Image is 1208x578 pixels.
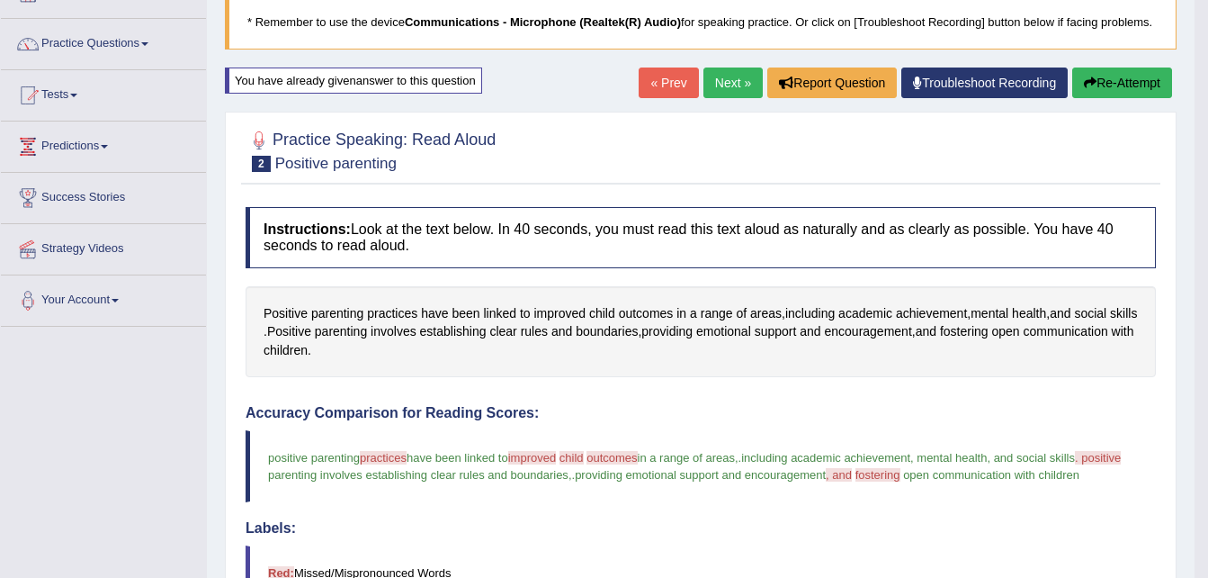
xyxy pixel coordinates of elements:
span: outcomes [586,451,637,465]
span: open communication with children [903,468,1079,482]
span: . [572,468,576,482]
span: , [735,451,738,465]
span: improved [508,451,556,465]
span: Click to see word definition [421,304,448,323]
span: Click to see word definition [371,322,416,341]
h2: Practice Speaking: Read Aloud [246,127,496,172]
span: positive parenting [268,451,360,465]
span: parenting involves establishing clear rules and boundaries [268,468,568,482]
span: fostering [855,468,900,482]
span: Click to see word definition [483,304,516,323]
span: Click to see word definition [1050,304,1070,323]
span: in a range of areas [638,451,735,465]
span: 2 [252,156,271,172]
span: Click to see word definition [701,304,733,323]
a: « Prev [639,68,698,98]
h4: Look at the text below. In 40 seconds, you must read this text aloud as naturally and as clearly ... [246,207,1156,267]
a: Practice Questions [1,19,206,64]
span: Click to see word definition [267,322,311,341]
span: Click to see word definition [750,304,782,323]
span: and social skills [994,451,1075,465]
span: Click to see word definition [755,322,797,341]
span: , [568,468,572,482]
span: Click to see word definition [489,322,516,341]
span: Click to see word definition [992,322,1020,341]
button: Re-Attempt [1072,68,1172,98]
h4: Labels: [246,520,1156,537]
span: , [987,451,990,465]
span: Click to see word definition [551,322,572,341]
a: Tests [1,70,206,115]
span: Click to see word definition [690,304,697,323]
h4: Accuracy Comparison for Reading Scores: [246,405,1156,421]
span: Click to see word definition [311,304,363,323]
div: , , , . , , . [246,286,1156,378]
span: Click to see word definition [1012,304,1046,323]
b: Communications - Microphone (Realtek(R) Audio) [405,15,681,29]
span: Click to see word definition [619,304,674,323]
span: Click to see word definition [838,304,892,323]
span: Click to see word definition [940,322,989,341]
span: Click to see word definition [264,341,308,360]
span: . positive [1075,451,1121,465]
span: Click to see word definition [420,322,487,341]
a: Predictions [1,122,206,167]
a: Troubleshoot Recording [901,68,1068,98]
span: Click to see word definition [696,322,751,341]
span: Click to see word definition [1024,322,1108,341]
span: Click to see word definition [641,322,693,341]
span: Click to see word definition [824,322,911,341]
span: . [738,451,742,465]
span: Click to see word definition [1074,304,1106,323]
span: , and [826,468,852,482]
span: Click to see word definition [1110,304,1137,323]
span: Click to see word definition [521,322,548,341]
span: including academic achievement, mental health [741,451,987,465]
span: Click to see word definition [264,304,308,323]
b: Instructions: [264,221,351,237]
span: Click to see word definition [315,322,367,341]
span: Click to see word definition [533,304,586,323]
div: You have already given answer to this question [225,68,482,94]
span: Click to see word definition [971,304,1008,323]
span: practices [360,451,407,465]
a: Next » [703,68,763,98]
span: Click to see word definition [589,304,615,323]
span: Click to see word definition [520,304,531,323]
span: child [559,451,584,465]
span: Click to see word definition [452,304,479,323]
small: Positive parenting [275,155,397,172]
button: Report Question [767,68,897,98]
span: have been linked to [407,451,508,465]
span: Click to see word definition [576,322,638,341]
a: Strategy Videos [1,224,206,269]
span: Click to see word definition [1112,322,1134,341]
span: Click to see word definition [736,304,747,323]
span: providing emotional support and encouragement [575,468,826,482]
span: Click to see word definition [916,322,936,341]
a: Your Account [1,275,206,321]
span: Click to see word definition [676,304,686,323]
a: Success Stories [1,173,206,218]
span: Click to see word definition [367,304,417,323]
span: Click to see word definition [896,304,967,323]
span: Click to see word definition [785,304,835,323]
span: Click to see word definition [800,322,820,341]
